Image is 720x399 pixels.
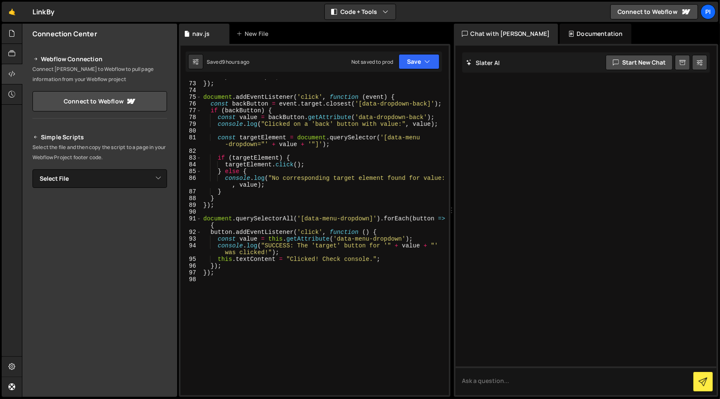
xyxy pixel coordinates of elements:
button: Save [399,54,440,69]
div: 88 [181,195,202,202]
div: 94 [181,242,202,256]
div: Saved [207,58,250,65]
div: 81 [181,134,202,148]
div: 92 [181,229,202,236]
h2: Slater AI [467,59,500,67]
div: 95 [181,256,202,263]
div: 98 [181,276,202,283]
div: nav.js [192,30,210,38]
h2: Webflow Connection [32,54,167,64]
div: 89 [181,202,202,209]
div: 85 [181,168,202,175]
div: 83 [181,155,202,161]
a: 🤙 [2,2,22,22]
a: Pi [701,4,716,19]
div: Not saved to prod [351,58,394,65]
p: Connect [PERSON_NAME] to Webflow to pull page information from your Webflow project [32,64,167,84]
a: Connect to Webflow [32,91,167,111]
button: Start new chat [606,55,673,70]
div: 75 [181,94,202,100]
div: 97 [181,269,202,276]
div: Chat with [PERSON_NAME] [454,24,558,44]
div: 73 [181,80,202,87]
a: Connect to Webflow [610,4,698,19]
div: 91 [181,215,202,229]
div: LinkBy [32,7,54,17]
div: 93 [181,236,202,242]
div: 82 [181,148,202,155]
h2: Connection Center [32,29,97,38]
div: Documentation [560,24,631,44]
div: 78 [181,114,202,121]
div: New File [236,30,272,38]
div: 86 [181,175,202,188]
div: 80 [181,128,202,134]
div: 77 [181,107,202,114]
button: Code + Tools [325,4,396,19]
div: 74 [181,87,202,94]
div: 79 [181,121,202,128]
div: 90 [181,209,202,215]
h2: Simple Scripts [32,132,167,142]
div: 87 [181,188,202,195]
p: Select the file and then copy the script to a page in your Webflow Project footer code. [32,142,167,163]
div: 9 hours ago [222,58,250,65]
div: 76 [181,100,202,107]
iframe: YouTube video player [32,202,168,278]
div: 84 [181,161,202,168]
iframe: YouTube video player [32,283,168,359]
div: 96 [181,263,202,269]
